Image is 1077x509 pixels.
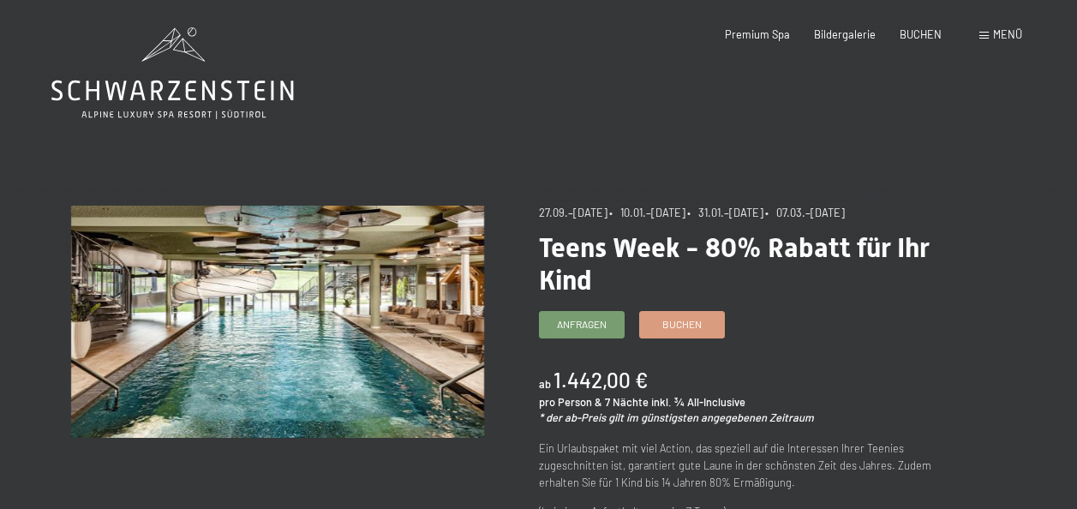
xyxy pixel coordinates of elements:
b: 1.442,00 € [553,368,648,392]
a: Bildergalerie [814,27,876,41]
span: • 07.03.–[DATE] [765,206,845,219]
a: BUCHEN [900,27,942,41]
span: ab [539,377,551,391]
span: 27.09.–[DATE] [539,206,607,219]
em: * der ab-Preis gilt im günstigsten angegebenen Zeitraum [539,410,814,424]
span: Anfragen [557,317,607,332]
span: inkl. ¾ All-Inclusive [651,395,745,409]
img: Teens Week - 80% Rabatt für Ihr Kind [71,206,484,438]
span: • 31.01.–[DATE] [687,206,763,219]
span: Teens Week - 80% Rabatt für Ihr Kind [539,231,930,296]
span: • 10.01.–[DATE] [609,206,685,219]
a: Buchen [640,312,724,338]
p: Ein Urlaubspaket mit viel Action, das speziell auf die Interessen Ihrer Teenies zugeschnitten ist... [539,440,952,492]
span: 7 Nächte [605,395,649,409]
span: pro Person & [539,395,602,409]
span: Menü [993,27,1022,41]
a: Anfragen [540,312,624,338]
span: Buchen [662,317,702,332]
a: Premium Spa [725,27,790,41]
